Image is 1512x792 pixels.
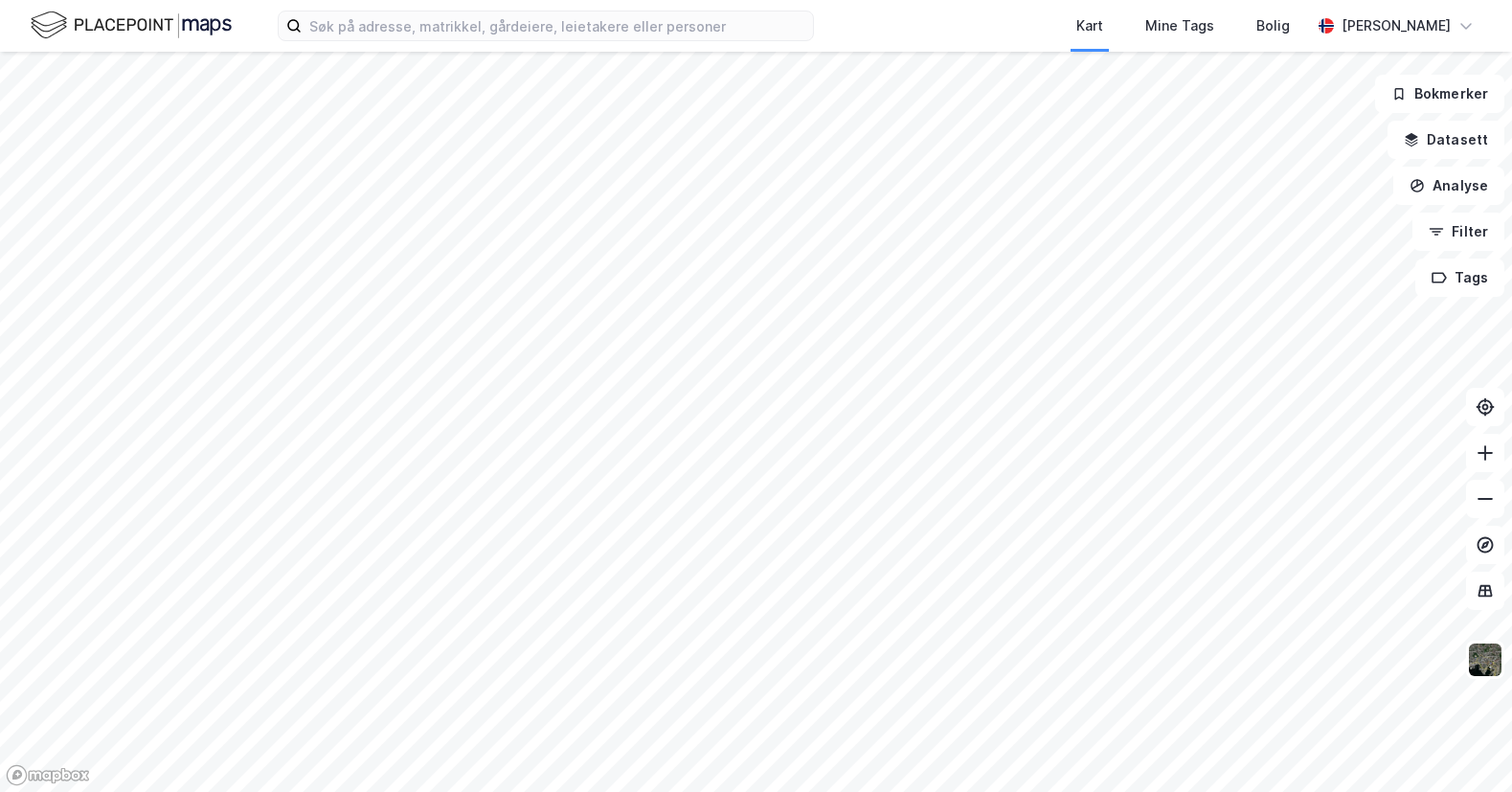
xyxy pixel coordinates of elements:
[1415,259,1504,297] button: Tags
[1256,14,1290,37] div: Bolig
[1342,14,1451,37] div: [PERSON_NAME]
[1412,213,1504,251] button: Filter
[1416,700,1512,792] iframe: Chat Widget
[1388,121,1504,159] button: Datasett
[1375,75,1504,113] button: Bokmerker
[1416,700,1512,792] div: Kontrollprogram for chat
[1467,642,1503,678] img: 9k=
[31,9,232,42] img: logo.f888ab2527a4732fd821a326f86c7f29.svg
[6,764,90,786] a: Mapbox homepage
[302,11,813,40] input: Søk på adresse, matrikkel, gårdeiere, leietakere eller personer
[1145,14,1214,37] div: Mine Tags
[1076,14,1103,37] div: Kart
[1393,167,1504,205] button: Analyse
